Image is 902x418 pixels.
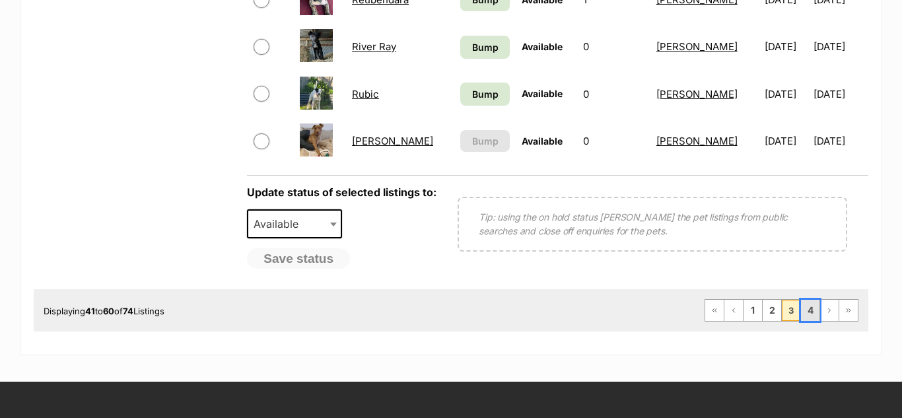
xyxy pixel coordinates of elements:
a: First page [705,300,724,321]
a: Next page [820,300,839,321]
td: 0 [578,71,650,117]
span: Available [247,209,342,238]
span: Bump [472,134,499,148]
td: 0 [578,118,650,164]
td: [DATE] [814,71,867,117]
a: Bump [460,36,510,59]
span: Available [522,88,563,99]
a: Page 1 [744,300,762,321]
td: [DATE] [814,24,867,69]
span: Available [522,41,563,52]
td: [DATE] [759,24,813,69]
a: Page 4 [801,300,819,321]
span: Available [522,135,563,147]
span: Bump [472,40,499,54]
strong: 60 [103,306,114,316]
a: Previous page [724,300,743,321]
span: Bump [472,87,499,101]
a: Rubic [352,88,379,100]
a: [PERSON_NAME] [656,135,738,147]
td: [DATE] [759,71,813,117]
a: [PERSON_NAME] [352,135,433,147]
label: Update status of selected listings to: [247,186,436,199]
span: Available [248,215,312,233]
a: [PERSON_NAME] [656,88,738,100]
span: Page 3 [782,300,800,321]
a: Last page [839,300,858,321]
strong: 41 [85,306,95,316]
a: Bump [460,83,510,106]
button: Bump [460,130,510,152]
span: Displaying to of Listings [44,306,164,316]
nav: Pagination [705,299,858,322]
td: [DATE] [759,118,813,164]
td: [DATE] [814,118,867,164]
strong: 74 [123,306,133,316]
td: 0 [578,24,650,69]
button: Save status [247,248,350,269]
a: River Ray [352,40,396,53]
p: Tip: using the on hold status [PERSON_NAME] the pet listings from public searches and close off e... [479,210,826,238]
a: [PERSON_NAME] [656,40,738,53]
a: Page 2 [763,300,781,321]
